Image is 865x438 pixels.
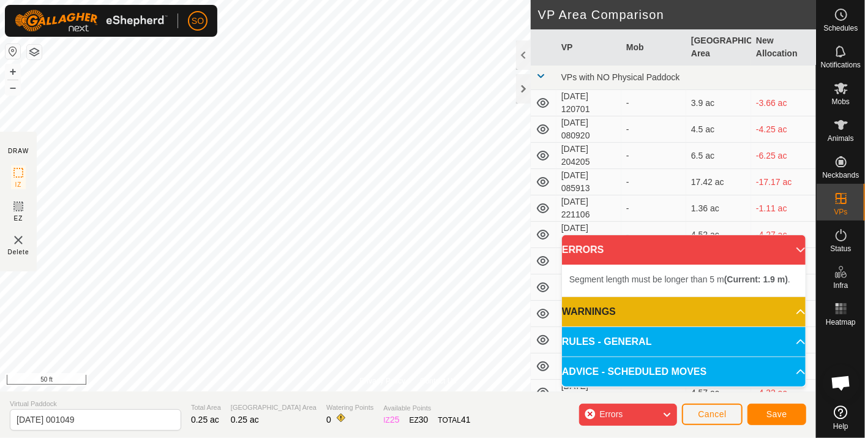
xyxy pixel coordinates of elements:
[626,202,681,215] div: -
[626,149,681,162] div: -
[562,243,604,257] span: ERRORS
[626,97,681,110] div: -
[326,402,373,413] span: Watering Points
[569,274,790,284] span: Segment length must be longer than 5 m .
[828,135,854,142] span: Animals
[747,404,806,425] button: Save
[538,7,816,22] h2: VP Area Comparison
[686,90,751,116] td: 3.9 ac
[191,402,221,413] span: Total Area
[766,409,787,419] span: Save
[626,176,681,189] div: -
[438,413,471,426] div: TOTAL
[556,116,621,143] td: [DATE] 080920
[822,172,859,179] span: Neckbands
[27,45,42,59] button: Map Layers
[561,72,680,82] span: VPs with NO Physical Paddock
[682,404,743,425] button: Cancel
[821,61,861,69] span: Notifications
[14,214,23,223] span: EZ
[562,297,806,327] p-accordion-header: WARNINGS
[751,195,816,222] td: -1.11 ac
[326,415,331,425] span: 0
[556,143,621,169] td: [DATE] 204205
[556,222,621,248] td: [DATE] 085327
[410,413,429,426] div: EZ
[751,29,816,66] th: New Allocation
[826,319,856,326] span: Heatmap
[686,143,751,169] td: 6.5 ac
[751,116,816,143] td: -4.25 ac
[556,195,621,222] td: [DATE] 221106
[390,415,400,425] span: 25
[461,415,471,425] span: 41
[834,208,847,216] span: VPs
[556,274,621,301] td: [DATE] 142612
[751,143,816,169] td: -6.25 ac
[8,247,29,257] span: Delete
[6,80,20,95] button: –
[562,357,806,387] p-accordion-header: ADVICE - SCHEDULED MOVES
[556,353,621,380] td: [DATE] 143914
[15,10,168,32] img: Gallagher Logo
[556,301,621,327] td: [DATE] 142846
[830,245,851,252] span: Status
[686,169,751,195] td: 17.42 ac
[562,265,806,296] p-accordion-content: ERRORS
[686,116,751,143] td: 4.5 ac
[6,44,20,59] button: Reset Map
[15,180,22,189] span: IZ
[6,64,20,79] button: +
[556,248,621,274] td: [DATE] 165805
[556,327,621,353] td: [DATE] 143538
[751,222,816,248] td: -4.27 ac
[817,401,865,435] a: Help
[383,403,470,413] span: Available Points
[556,380,621,406] td: [DATE] 144058
[562,235,806,265] p-accordion-header: ERRORS
[724,274,788,284] b: (Current: 1.9 m)
[191,415,219,425] span: 0.25 ac
[833,282,848,289] span: Infra
[11,233,26,247] img: VP
[556,169,621,195] td: [DATE] 085913
[10,399,181,409] span: Virtual Paddock
[626,228,681,241] div: -
[231,402,316,413] span: [GEOGRAPHIC_DATA] Area
[698,409,727,419] span: Cancel
[556,90,621,116] td: [DATE] 120701
[562,304,616,319] span: WARNINGS
[562,364,706,379] span: ADVICE - SCHEDULED MOVES
[419,415,429,425] span: 30
[8,146,29,156] div: DRAW
[556,29,621,66] th: VP
[383,413,399,426] div: IZ
[599,409,623,419] span: Errors
[420,376,456,387] a: Contact Us
[686,29,751,66] th: [GEOGRAPHIC_DATA] Area
[562,327,806,357] p-accordion-header: RULES - GENERAL
[751,169,816,195] td: -17.17 ac
[686,195,751,222] td: 1.36 ac
[832,98,850,105] span: Mobs
[751,90,816,116] td: -3.66 ac
[621,29,686,66] th: Mob
[192,15,204,28] span: SO
[823,25,858,32] span: Schedules
[359,376,405,387] a: Privacy Policy
[562,334,652,349] span: RULES - GENERAL
[686,222,751,248] td: 4.52 ac
[833,423,848,430] span: Help
[231,415,259,425] span: 0.25 ac
[823,364,859,401] div: Open chat
[626,123,681,136] div: -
